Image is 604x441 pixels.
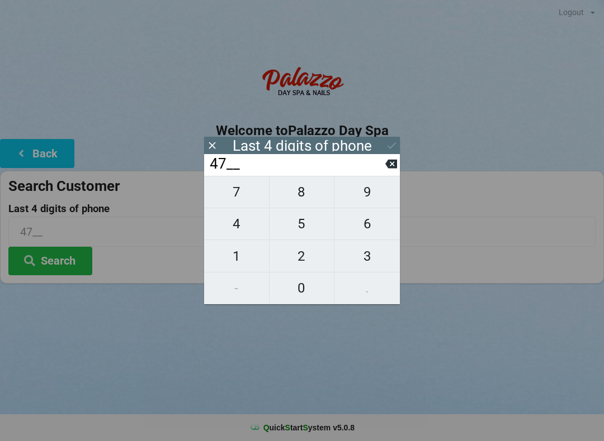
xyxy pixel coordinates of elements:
[334,180,400,204] span: 9
[204,245,269,268] span: 1
[233,140,372,151] div: Last 4 digits of phone
[204,240,270,272] button: 1
[270,272,335,304] button: 0
[204,180,269,204] span: 7
[270,245,334,268] span: 2
[270,208,335,240] button: 5
[270,240,335,272] button: 2
[270,180,334,204] span: 8
[334,212,400,236] span: 6
[204,208,270,240] button: 4
[270,276,334,300] span: 0
[204,176,270,208] button: 7
[270,176,335,208] button: 8
[334,208,400,240] button: 6
[334,245,400,268] span: 3
[334,176,400,208] button: 9
[270,212,334,236] span: 5
[334,240,400,272] button: 3
[204,212,269,236] span: 4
